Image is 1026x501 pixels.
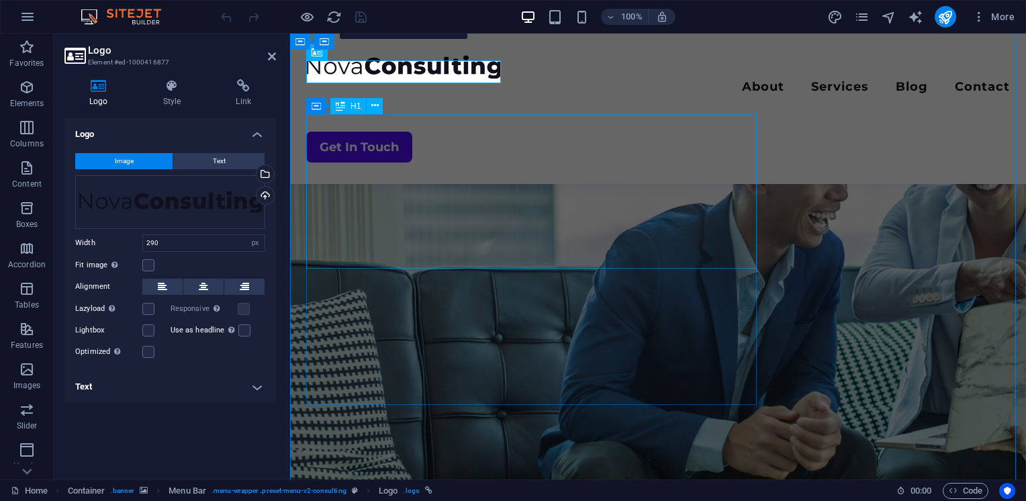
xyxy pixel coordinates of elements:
i: This element is linked [425,487,432,494]
button: Code [943,483,988,499]
p: Header [13,461,40,471]
label: Lightbox [75,322,142,338]
span: . menu-wrapper .preset-menu-v2-consulting [212,483,346,499]
button: Usercentrics [999,483,1015,499]
i: This element is a customizable preset [352,487,358,494]
label: Lazyload [75,301,142,317]
button: publish [935,6,956,28]
nav: breadcrumb [68,483,432,499]
span: Click to select. Double-click to edit [379,483,398,499]
label: Optimized [75,344,142,360]
span: Image [115,153,134,169]
button: design [827,9,843,25]
h4: Link [211,79,276,107]
i: Design (Ctrl+Alt+Y) [827,9,843,25]
span: More [972,10,1015,24]
span: . logo [403,483,419,499]
h4: Text [64,371,276,403]
h2: Logo [88,44,276,56]
i: On resize automatically adjust zoom level to fit chosen device. [656,11,668,23]
div: NovaConsulting-logo-dark.png [75,175,265,229]
i: This element contains a background [140,487,148,494]
p: Accordion [8,259,46,270]
p: Features [11,340,43,351]
span: Text [213,153,226,169]
i: Publish [937,9,953,25]
h3: Element #ed-1000416877 [88,56,249,69]
label: Fit image [75,257,142,273]
h6: Session time [896,483,932,499]
button: text_generator [908,9,924,25]
i: AI Writer [908,9,923,25]
span: Code [949,483,982,499]
label: Use as headline [171,322,238,338]
p: Tables [15,300,39,310]
h6: 100% [621,9,643,25]
button: navigator [881,9,897,25]
button: reload [326,9,342,25]
button: Click here to leave preview mode and continue editing [299,9,315,25]
i: Reload page [326,9,342,25]
p: Boxes [16,219,38,230]
p: Content [12,179,42,189]
button: 100% [601,9,649,25]
label: Alignment [75,279,142,295]
button: Image [75,153,173,169]
h4: Logo [64,118,276,142]
p: Slider [17,420,38,431]
label: Responsive [171,301,238,317]
p: Favorites [9,58,44,69]
span: H1 [351,102,361,110]
span: Click to select. Double-click to edit [68,483,105,499]
span: : [920,486,922,496]
button: Text [173,153,265,169]
p: Columns [10,138,44,149]
img: Editor Logo [77,9,178,25]
i: Navigator [881,9,896,25]
p: Elements [10,98,44,109]
span: 00 00 [911,483,931,499]
button: More [967,6,1020,28]
span: . banner [110,483,134,499]
button: pages [854,9,870,25]
a: Click to cancel selection. Double-click to open Pages [11,483,48,499]
h4: Logo [64,79,138,107]
i: Pages (Ctrl+Alt+S) [854,9,870,25]
span: Click to select. Double-click to edit [169,483,206,499]
p: Images [13,380,41,391]
h4: Style [138,79,212,107]
label: Width [75,239,142,246]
